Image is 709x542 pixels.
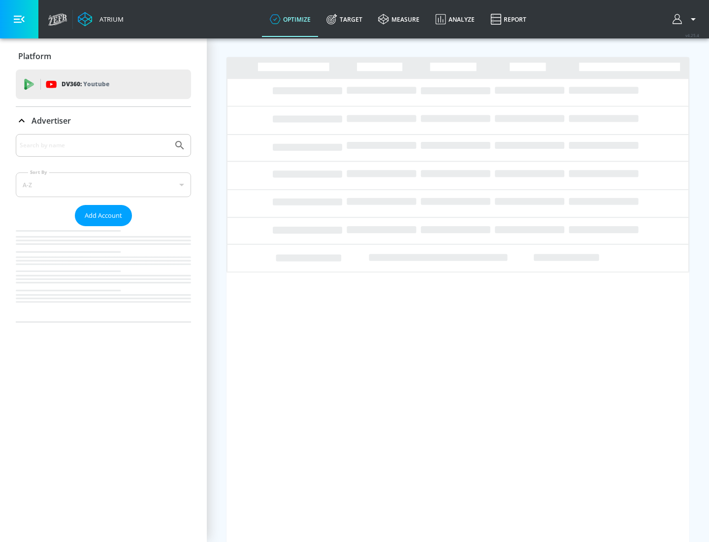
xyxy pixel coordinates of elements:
nav: list of Advertiser [16,226,191,322]
div: Advertiser [16,134,191,322]
div: DV360: Youtube [16,69,191,99]
div: Advertiser [16,107,191,135]
span: Add Account [85,210,122,221]
a: Analyze [427,1,483,37]
p: Youtube [83,79,109,89]
p: Advertiser [32,115,71,126]
p: DV360: [62,79,109,90]
a: Target [319,1,370,37]
a: measure [370,1,427,37]
span: v 4.25.4 [685,33,699,38]
input: Search by name [20,139,169,152]
p: Platform [18,51,51,62]
a: optimize [262,1,319,37]
a: Report [483,1,534,37]
div: A-Z [16,172,191,197]
div: Platform [16,42,191,70]
button: Add Account [75,205,132,226]
label: Sort By [28,169,49,175]
a: Atrium [78,12,124,27]
div: Atrium [96,15,124,24]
